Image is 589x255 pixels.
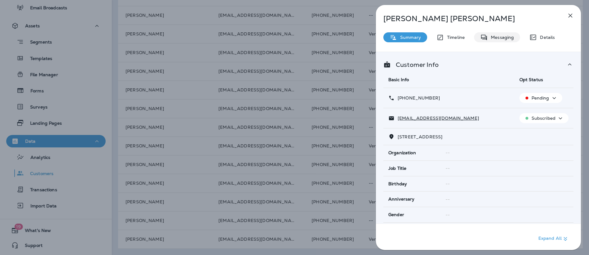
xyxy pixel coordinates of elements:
[388,197,415,202] span: Anniversary
[445,150,450,155] span: --
[537,35,555,40] p: Details
[536,233,572,244] button: Expand All
[395,116,479,121] p: [EMAIL_ADDRESS][DOMAIN_NAME]
[388,166,406,171] span: Job Title
[445,212,450,218] span: --
[445,181,450,187] span: --
[445,165,450,171] span: --
[519,93,562,103] button: Pending
[397,35,421,40] p: Summary
[519,77,543,82] span: Opt Status
[538,235,569,243] p: Expand All
[398,134,442,140] span: [STREET_ADDRESS]
[388,181,407,187] span: Birthday
[388,77,409,82] span: Basic Info
[391,62,439,67] p: Customer Info
[532,95,549,100] p: Pending
[532,116,555,121] p: Subscribed
[388,212,404,217] span: Gender
[395,95,440,100] p: [PHONE_NUMBER]
[388,150,416,155] span: Organization
[444,35,465,40] p: Timeline
[383,14,553,23] p: [PERSON_NAME] [PERSON_NAME]
[519,113,568,123] button: Subscribed
[445,197,450,202] span: --
[488,35,514,40] p: Messaging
